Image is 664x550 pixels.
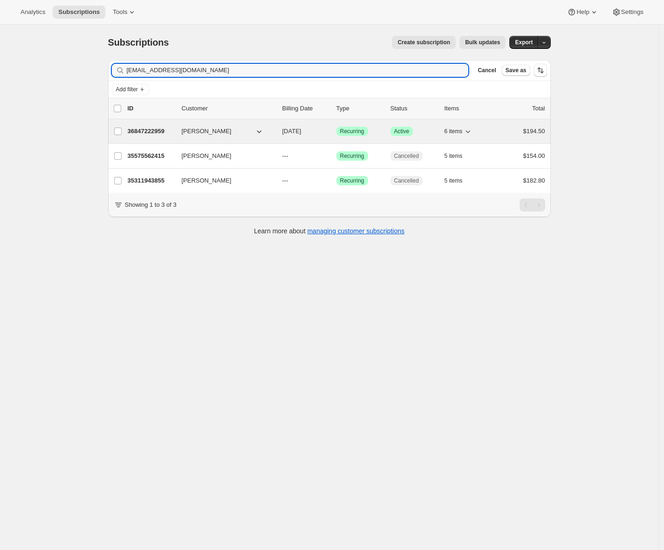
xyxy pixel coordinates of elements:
p: 35311943855 [128,176,174,185]
button: Tools [107,6,142,19]
button: Subscriptions [53,6,105,19]
span: --- [282,152,288,159]
a: managing customer subscriptions [307,227,404,235]
p: Showing 1 to 3 of 3 [125,200,177,210]
button: 6 items [445,125,473,138]
button: 5 items [445,174,473,187]
div: IDCustomerBilling DateTypeStatusItemsTotal [128,104,545,113]
button: Cancel [474,65,500,76]
span: Settings [621,8,643,16]
span: Cancelled [394,177,419,184]
div: 35311943855[PERSON_NAME]---SuccessRecurringCancelled5 items$182.80 [128,174,545,187]
button: Save as [502,65,530,76]
p: Customer [182,104,275,113]
span: Export [515,39,533,46]
span: Help [576,8,589,16]
input: Filter subscribers [127,64,469,77]
span: --- [282,177,288,184]
nav: Pagination [520,198,545,211]
p: Billing Date [282,104,329,113]
button: [PERSON_NAME] [176,149,269,163]
span: Save as [506,67,527,74]
span: 5 items [445,152,463,160]
p: Status [390,104,437,113]
div: 35575562415[PERSON_NAME]---SuccessRecurringCancelled5 items$154.00 [128,149,545,163]
span: Recurring [340,177,364,184]
button: 5 items [445,149,473,163]
button: Analytics [15,6,51,19]
button: Bulk updates [459,36,506,49]
span: Recurring [340,128,364,135]
button: [PERSON_NAME] [176,124,269,139]
span: [PERSON_NAME] [182,151,232,161]
button: Add filter [112,84,149,95]
span: $182.80 [523,177,545,184]
p: Total [532,104,545,113]
span: Recurring [340,152,364,160]
span: [DATE] [282,128,301,135]
button: Settings [606,6,649,19]
span: Analytics [21,8,45,16]
span: $194.50 [523,128,545,135]
span: 5 items [445,177,463,184]
button: Sort the results [534,64,547,77]
span: Subscriptions [58,8,100,16]
div: 36847222959[PERSON_NAME][DATE]SuccessRecurringSuccessActive6 items$194.50 [128,125,545,138]
div: Items [445,104,491,113]
span: Active [394,128,410,135]
button: Help [561,6,604,19]
span: Tools [113,8,127,16]
span: [PERSON_NAME] [182,127,232,136]
span: Bulk updates [465,39,500,46]
button: Export [509,36,538,49]
div: Type [336,104,383,113]
span: $154.00 [523,152,545,159]
button: Create subscription [392,36,456,49]
span: Create subscription [397,39,450,46]
span: [PERSON_NAME] [182,176,232,185]
span: Subscriptions [108,37,169,48]
p: 35575562415 [128,151,174,161]
button: [PERSON_NAME] [176,173,269,188]
p: Learn more about [254,226,404,236]
span: Add filter [116,86,138,93]
span: Cancel [478,67,496,74]
p: 36847222959 [128,127,174,136]
span: Cancelled [394,152,419,160]
span: 6 items [445,128,463,135]
p: ID [128,104,174,113]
